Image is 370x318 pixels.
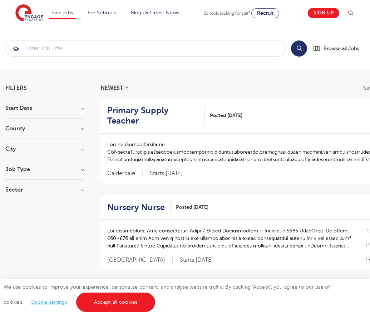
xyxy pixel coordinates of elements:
[180,256,213,264] p: Starts [DATE]
[5,105,84,111] h3: Start Date
[30,299,67,305] a: Cookie settings
[204,11,250,16] span: Schools looking for staff
[4,284,330,305] span: We use cookies to improve your experience, personalise content, and analyse website traffic. By c...
[5,126,84,131] h3: County
[5,187,84,193] h3: Sector
[5,85,27,91] span: Filters
[107,227,352,250] p: Lor ipsumdolors: Ame consectetur: Adipi 7 Elitsed Doeiusmodtem – Incididun 5985 UtlabOree-DoloRem...
[150,170,183,177] p: Starts [DATE]
[313,44,365,53] a: Browse all Jobs
[15,4,43,22] img: Engage Education
[107,202,171,213] a: Nursery Nurse
[107,170,143,177] span: Calderdale
[107,202,165,213] h2: Nursery Nurse
[291,40,307,57] button: Search
[52,10,73,15] a: Find jobs
[76,293,156,312] a: Accept all cookies
[210,112,242,119] span: Posted [DATE]
[257,10,273,16] span: Recruit
[251,8,279,18] a: Recruit
[88,10,116,15] a: For Schools
[131,10,179,15] a: Blogs & Latest News
[107,105,199,126] h2: Primary Supply Teacher
[308,8,339,18] a: Sign up
[5,40,286,57] div: Submit
[6,40,285,56] input: Submit
[107,256,173,264] span: [GEOGRAPHIC_DATA]
[176,203,208,211] span: Posted [DATE]
[5,146,84,152] h3: City
[5,167,84,172] h3: Job Type
[324,44,359,53] span: Browse all Jobs
[107,105,204,126] a: Primary Supply Teacher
